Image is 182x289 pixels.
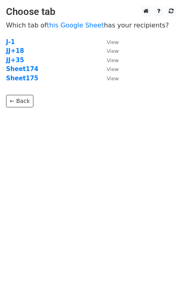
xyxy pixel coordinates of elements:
[6,38,15,46] a: J-1
[99,38,119,46] a: View
[6,57,24,64] a: JJ+35
[107,48,119,54] small: View
[6,95,33,107] a: ← Back
[99,47,119,54] a: View
[107,39,119,45] small: View
[6,47,24,54] a: JJ+18
[99,75,119,82] a: View
[6,75,38,82] a: Sheet175
[6,65,38,73] a: Sheet174
[99,57,119,64] a: View
[6,21,176,29] p: Which tab of has your recipients?
[107,57,119,63] small: View
[107,75,119,82] small: View
[99,65,119,73] a: View
[6,6,176,18] h3: Choose tab
[107,66,119,72] small: View
[47,21,104,29] a: this Google Sheet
